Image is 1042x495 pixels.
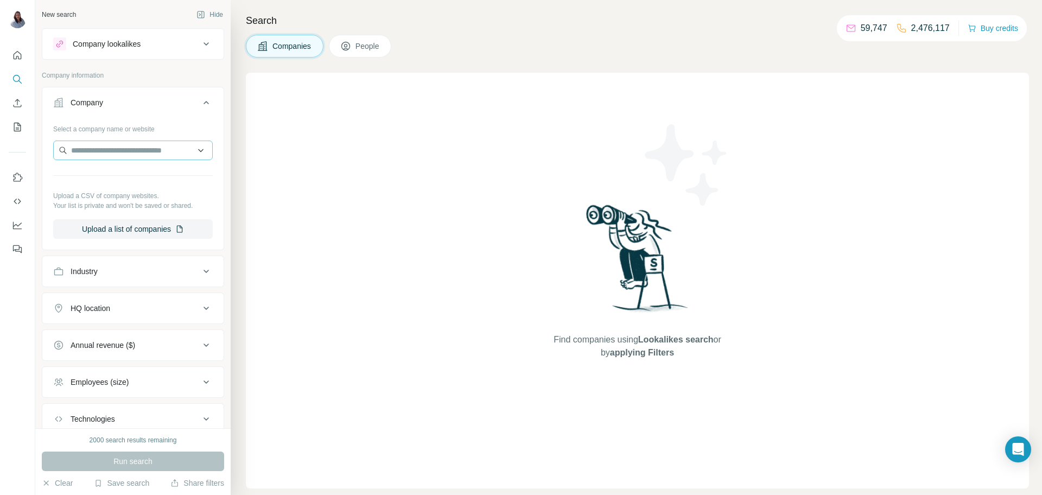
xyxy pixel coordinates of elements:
img: Avatar [9,11,26,28]
button: Quick start [9,46,26,65]
button: Feedback [9,239,26,259]
span: Find companies using or by [550,333,724,359]
img: Surfe Illustration - Woman searching with binoculars [581,202,694,323]
div: Company [71,97,103,108]
div: HQ location [71,303,110,314]
button: HQ location [42,295,224,321]
div: 2000 search results remaining [90,435,177,445]
p: Your list is private and won't be saved or shared. [53,201,213,211]
button: Search [9,69,26,89]
span: People [355,41,380,52]
button: Enrich CSV [9,93,26,113]
div: Industry [71,266,98,277]
div: Select a company name or website [53,120,213,134]
h4: Search [246,13,1029,28]
button: Save search [94,478,149,488]
button: Share filters [170,478,224,488]
button: Buy credits [968,21,1018,36]
p: Company information [42,71,224,80]
span: applying Filters [610,348,674,357]
button: Use Surfe API [9,192,26,211]
div: Employees (size) [71,377,129,388]
div: New search [42,10,76,20]
span: Lookalikes search [638,335,714,344]
p: 2,476,117 [911,22,950,35]
span: Companies [272,41,312,52]
button: Employees (size) [42,369,224,395]
button: My lists [9,117,26,137]
button: Annual revenue ($) [42,332,224,358]
button: Clear [42,478,73,488]
button: Upload a list of companies [53,219,213,239]
img: Surfe Illustration - Stars [638,116,735,214]
button: Technologies [42,406,224,432]
div: Annual revenue ($) [71,340,135,351]
button: Use Surfe on LinkedIn [9,168,26,187]
button: Company [42,90,224,120]
div: Company lookalikes [73,39,141,49]
div: Technologies [71,414,115,424]
p: Upload a CSV of company websites. [53,191,213,201]
button: Hide [189,7,231,23]
button: Dashboard [9,215,26,235]
button: Company lookalikes [42,31,224,57]
div: Open Intercom Messenger [1005,436,1031,462]
p: 59,747 [861,22,887,35]
button: Industry [42,258,224,284]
